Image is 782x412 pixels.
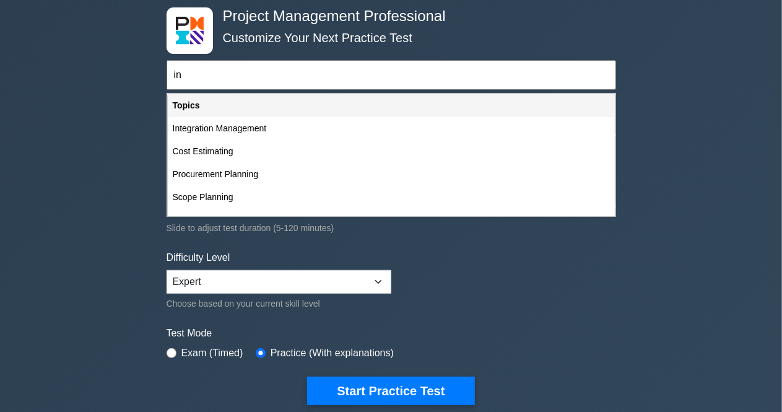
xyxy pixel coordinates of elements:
div: Scope Baseline [168,209,615,232]
div: Procurement Planning [168,163,615,186]
div: Slide to adjust test duration (5-120 minutes) [167,221,616,235]
label: Practice (With explanations) [271,346,394,361]
div: Scope Planning [168,186,615,209]
h4: Project Management Professional [218,7,555,25]
div: Topics [168,94,615,117]
div: Integration Management [168,117,615,140]
label: Test Mode [167,326,616,341]
button: Start Practice Test [307,377,474,405]
label: Difficulty Level [167,250,230,265]
input: Start typing to filter on topic or concept... [167,60,616,90]
div: Choose based on your current skill level [167,296,391,311]
label: Exam (Timed) [181,346,243,361]
div: Cost Estimating [168,140,615,163]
